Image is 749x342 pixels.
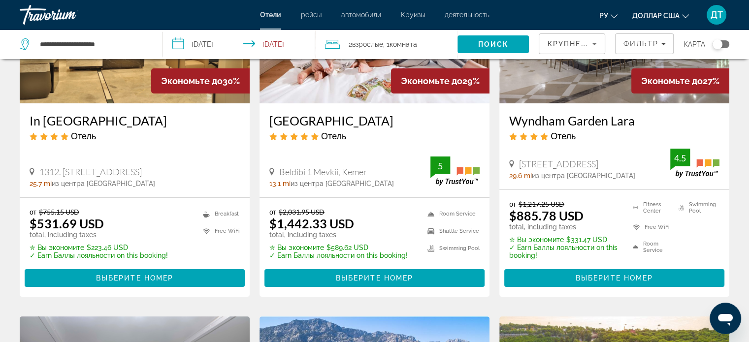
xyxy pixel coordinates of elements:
button: Select check in and out date [163,30,315,59]
p: ✓ Earn Баллы лояльности on this booking! [269,251,408,259]
div: 29% [391,68,489,93]
div: 4 star Hotel [509,130,719,141]
span: 1312. [STREET_ADDRESS] [39,166,142,177]
a: Круизы [401,11,425,19]
span: Выберите номер [336,274,413,282]
li: Room Service [423,208,480,220]
span: 25.7 mi [30,180,52,187]
button: Меню пользователя [704,4,729,25]
span: из центра [GEOGRAPHIC_DATA] [291,180,394,187]
li: Swimming Pool [423,242,480,254]
span: Отель [71,130,96,141]
span: Отель [321,130,346,141]
p: $589.62 USD [269,244,408,251]
span: , 1 [383,37,417,51]
span: из центра [GEOGRAPHIC_DATA] [52,180,155,187]
div: 5 [430,160,450,172]
mat-select: Sort by [547,38,597,50]
span: от [509,200,516,208]
a: [GEOGRAPHIC_DATA] [269,113,480,128]
div: 4.5 [670,152,690,164]
span: из центра [GEOGRAPHIC_DATA] [532,172,635,180]
span: ✮ Вы экономите [509,236,564,244]
span: Экономьте до [401,76,462,86]
del: $755.15 USD [39,208,79,216]
iframe: Кнопка запуска окна обмена сообщениями [710,303,741,334]
del: $2,031.95 USD [279,208,325,216]
p: ✓ Earn Баллы лояльности on this booking! [509,244,620,259]
del: $1,217.25 USD [519,200,564,208]
li: Shuttle Service [423,225,480,237]
span: 13.1 mi [269,180,291,187]
button: Изменить валюту [632,8,689,23]
font: ДТ [711,9,723,20]
span: Фильтр [623,40,658,48]
span: 2 [349,37,383,51]
p: ✓ Earn Баллы лояльности on this booking! [30,251,168,259]
a: Выберите номер [264,272,485,282]
span: Выберите номер [576,274,653,282]
a: Отели [260,11,281,19]
a: Wyndham Garden Lara [509,113,719,128]
span: ✮ Вы экономите [30,244,84,251]
li: Breakfast [198,208,240,220]
ins: $885.78 USD [509,208,584,223]
p: $331.47 USD [509,236,620,244]
div: 27% [631,68,729,93]
span: от [269,208,276,216]
ins: $1,442.33 USD [269,216,354,231]
a: In [GEOGRAPHIC_DATA] [30,113,240,128]
div: 30% [151,68,250,93]
a: автомобили [341,11,381,19]
button: Travelers: 2 adults, 0 children [315,30,458,59]
span: 29.6 mi [509,172,532,180]
button: Выберите номер [25,269,245,287]
button: Выберите номер [504,269,724,287]
span: Взрослые [352,40,383,48]
span: карта [684,37,705,51]
p: $223.46 USD [30,244,168,251]
p: total, including taxes [30,231,168,239]
button: Изменить язык [599,8,618,23]
span: Beldibi 1 Mevkii, Kemer [279,166,367,177]
li: Free WiFi [198,225,240,237]
div: 4 star Hotel [30,130,240,141]
li: Swimming Pool [674,200,719,215]
span: Крупнейшие сбережения [547,40,667,48]
div: 5 star Hotel [269,130,480,141]
span: Выберите номер [96,274,173,282]
a: Выберите номер [25,272,245,282]
span: Отель [551,130,576,141]
li: Fitness Center [628,200,674,215]
font: рейсы [301,11,322,19]
a: Травориум [20,2,118,28]
span: Экономьте до [641,76,703,86]
li: Free WiFi [628,220,674,235]
img: TrustYou guest rating badge [430,156,480,186]
input: Search hotel destination [39,37,147,52]
span: Экономьте до [161,76,223,86]
font: доллар США [632,12,680,20]
span: Поиск [478,40,509,48]
font: ру [599,12,608,20]
p: total, including taxes [509,223,620,231]
span: Комната [390,40,417,48]
img: TrustYou guest rating badge [670,149,719,178]
a: Выберите номер [504,272,724,282]
span: от [30,208,36,216]
button: Выберите номер [264,269,485,287]
button: Search [457,35,529,53]
p: total, including taxes [269,231,408,239]
li: Room Service [628,240,674,254]
ins: $531.69 USD [30,216,104,231]
button: Filters [615,33,674,54]
a: деятельность [445,11,489,19]
span: ✮ Вы экономите [269,244,324,251]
